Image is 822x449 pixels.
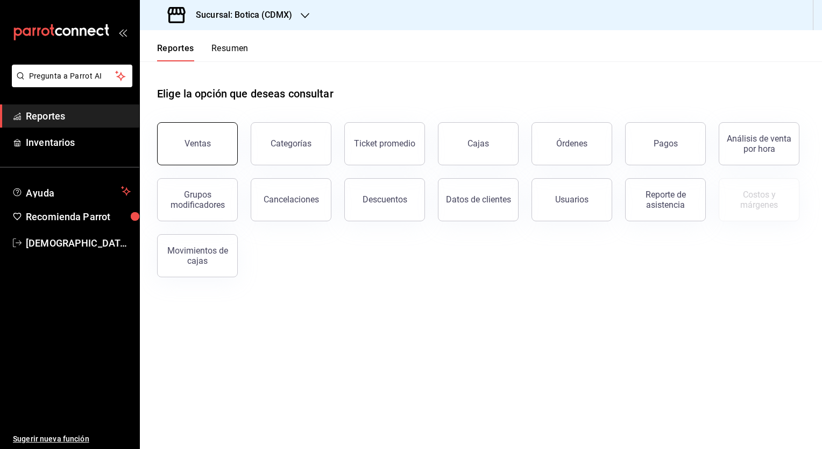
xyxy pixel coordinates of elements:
[654,138,678,149] div: Pagos
[29,71,116,82] span: Pregunta a Parrot AI
[625,178,706,221] button: Reporte de asistencia
[164,245,231,266] div: Movimientos de cajas
[164,190,231,210] div: Grupos modificadores
[556,138,587,149] div: Órdenes
[632,190,699,210] div: Reporte de asistencia
[264,194,319,205] div: Cancelaciones
[363,194,407,205] div: Descuentos
[13,433,131,445] span: Sugerir nueva función
[555,194,589,205] div: Usuarios
[438,178,519,221] button: Datos de clientes
[438,122,519,165] button: Cajas
[726,190,792,210] div: Costos y márgenes
[625,122,706,165] button: Pagos
[726,134,792,154] div: Análisis de venta por hora
[354,138,415,149] div: Ticket promedio
[157,122,238,165] button: Ventas
[26,135,131,150] span: Inventarios
[271,138,311,149] div: Categorías
[26,209,131,224] span: Recomienda Parrot
[211,43,249,61] button: Resumen
[118,28,127,37] button: open_drawer_menu
[157,43,194,61] button: Reportes
[157,86,334,102] h1: Elige la opción que deseas consultar
[187,9,292,22] h3: Sucursal: Botica (CDMX)
[719,178,799,221] button: Contrata inventarios para ver este reporte
[26,236,131,250] span: [DEMOGRAPHIC_DATA][PERSON_NAME][DATE]
[26,185,117,198] span: Ayuda
[12,65,132,87] button: Pregunta a Parrot AI
[8,78,132,89] a: Pregunta a Parrot AI
[157,43,249,61] div: navigation tabs
[251,122,331,165] button: Categorías
[344,178,425,221] button: Descuentos
[157,178,238,221] button: Grupos modificadores
[251,178,331,221] button: Cancelaciones
[532,178,612,221] button: Usuarios
[344,122,425,165] button: Ticket promedio
[532,122,612,165] button: Órdenes
[446,194,511,205] div: Datos de clientes
[26,109,131,123] span: Reportes
[719,122,799,165] button: Análisis de venta por hora
[467,138,489,149] div: Cajas
[185,138,211,149] div: Ventas
[157,234,238,277] button: Movimientos de cajas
